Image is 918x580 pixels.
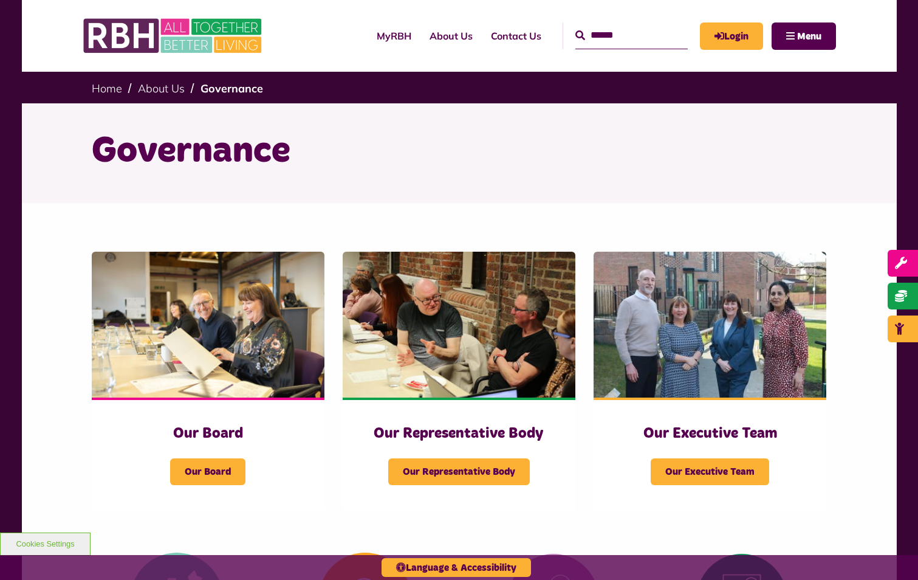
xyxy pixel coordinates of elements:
[420,19,482,52] a: About Us
[343,252,575,398] img: Rep Body
[618,424,802,443] h3: Our Executive Team
[367,424,551,443] h3: Our Representative Body
[797,32,821,41] span: Menu
[116,424,300,443] h3: Our Board
[388,458,530,485] span: Our Representative Body
[200,81,263,95] a: Governance
[594,252,826,398] img: RBH Executive Team
[482,19,550,52] a: Contact Us
[651,458,769,485] span: Our Executive Team
[92,81,122,95] a: Home
[382,558,531,577] button: Language & Accessibility
[343,252,575,509] a: Our Representative Body Our Representative Body
[170,458,245,485] span: Our Board
[594,252,826,509] a: Our Executive Team Our Executive Team
[863,525,918,580] iframe: Netcall Web Assistant for live chat
[83,12,265,60] img: RBH
[700,22,763,50] a: MyRBH
[368,19,420,52] a: MyRBH
[92,252,324,509] a: Our Board Our Board
[138,81,185,95] a: About Us
[92,128,827,175] h1: Governance
[92,252,324,398] img: RBH Board 1
[772,22,836,50] button: Navigation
